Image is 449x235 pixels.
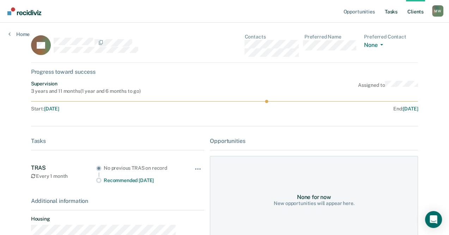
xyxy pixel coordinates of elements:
[274,200,354,206] div: New opportunities will appear here.
[7,7,41,15] img: Recidiviz
[425,211,442,228] div: Open Intercom Messenger
[8,31,30,37] a: Home
[31,106,225,112] div: Start :
[44,106,59,112] span: [DATE]
[31,88,141,94] div: 3 years and 11 months ( 1 year and 6 months to go )
[31,164,96,171] div: TRAS
[364,42,386,50] button: None
[104,165,183,171] div: No previous TRAS on record
[244,34,298,40] dt: Contacts
[358,81,418,94] div: Assigned to
[31,81,141,87] div: Supervision
[31,68,418,75] div: Progress toward success
[31,173,96,179] div: Every 1 month
[31,198,205,204] div: Additional information
[364,34,418,40] dt: Preferred Contact
[403,106,418,112] span: [DATE]
[227,106,418,112] div: End :
[297,194,331,200] div: None for now
[432,5,443,17] div: M W
[432,5,443,17] button: Profile dropdown button
[104,177,183,183] div: Recommended [DATE]
[31,138,205,144] div: Tasks
[210,138,418,144] div: Opportunities
[304,34,358,40] dt: Preferred Name
[31,216,205,222] dt: Housing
